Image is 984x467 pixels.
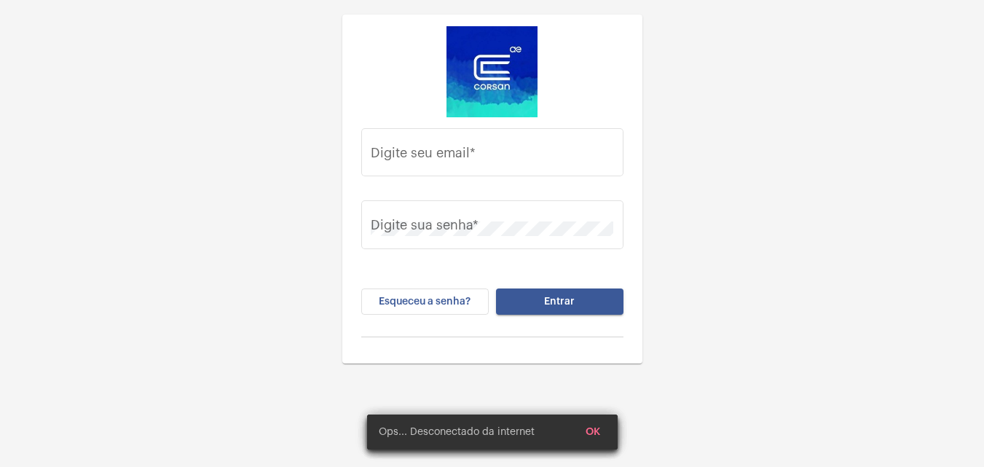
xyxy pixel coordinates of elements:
[544,297,575,307] span: Entrar
[586,427,600,437] span: OK
[379,297,471,307] span: Esqueceu a senha?
[361,289,489,315] button: Esqueceu a senha?
[446,26,538,117] img: d4669ae0-8c07-2337-4f67-34b0df7f5ae4.jpeg
[371,149,613,163] input: Digite seu email
[496,289,623,315] button: Entrar
[379,425,535,439] span: Ops... Desconectado da internet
